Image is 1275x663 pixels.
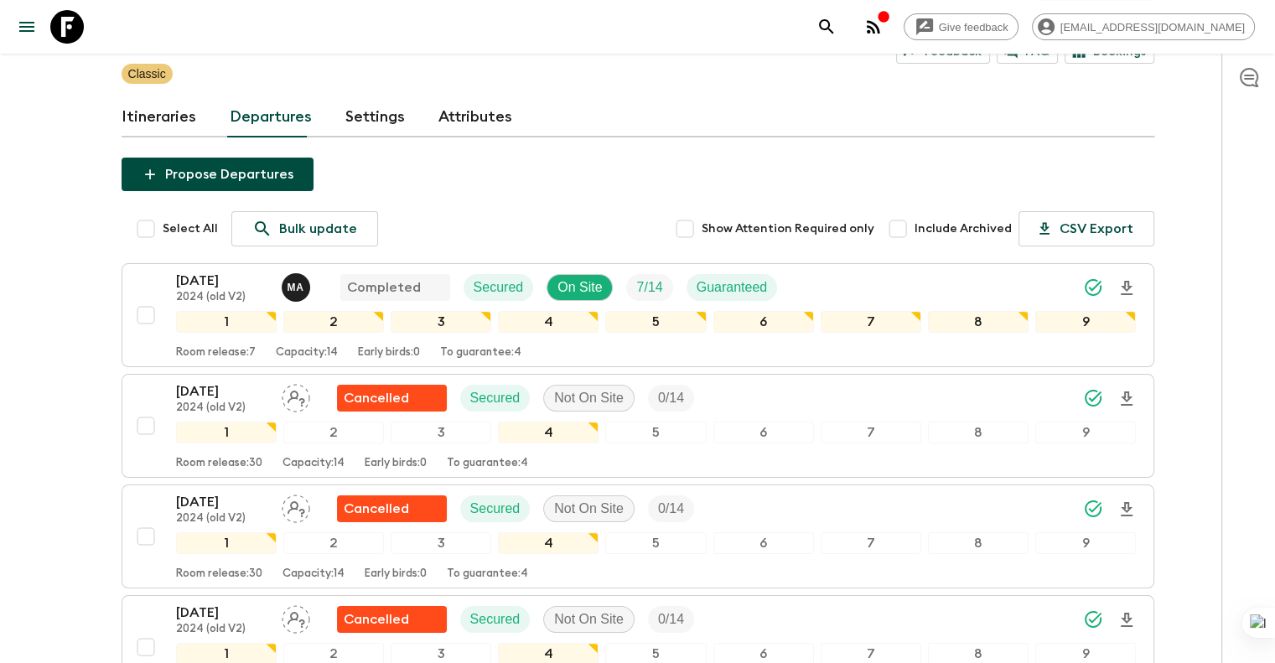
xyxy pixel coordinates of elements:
[547,274,613,301] div: On Site
[283,311,384,333] div: 2
[337,606,447,633] div: Flash Pack cancellation
[543,606,635,633] div: Not On Site
[282,610,310,624] span: Assign pack leader
[460,606,531,633] div: Secured
[697,277,768,298] p: Guaranteed
[337,385,447,412] div: Flash Pack cancellation
[498,311,599,333] div: 4
[10,10,44,44] button: menu
[1117,500,1137,520] svg: Download Onboarding
[474,277,524,298] p: Secured
[282,389,310,402] span: Assign pack leader
[543,385,635,412] div: Not On Site
[1083,388,1103,408] svg: Synced Successfully
[1035,532,1136,554] div: 9
[391,311,491,333] div: 3
[176,457,262,470] p: Room release: 30
[557,277,602,298] p: On Site
[554,609,624,629] p: Not On Site
[365,567,427,581] p: Early birds: 0
[498,422,599,443] div: 4
[282,457,345,470] p: Capacity: 14
[554,499,624,519] p: Not On Site
[1083,499,1103,519] svg: Synced Successfully
[176,567,262,581] p: Room release: 30
[344,609,409,629] p: Cancelled
[231,211,378,246] a: Bulk update
[128,65,166,82] p: Classic
[460,495,531,522] div: Secured
[163,220,218,237] span: Select All
[554,388,624,408] p: Not On Site
[447,457,528,470] p: To guarantee: 4
[605,532,706,554] div: 5
[391,422,491,443] div: 3
[230,97,312,137] a: Departures
[282,500,310,513] span: Assign pack leader
[713,311,814,333] div: 6
[821,422,921,443] div: 7
[928,422,1029,443] div: 8
[1051,21,1254,34] span: [EMAIL_ADDRESS][DOMAIN_NAME]
[928,532,1029,554] div: 8
[276,346,338,360] p: Capacity: 14
[1117,389,1137,409] svg: Download Onboarding
[605,311,706,333] div: 5
[702,220,874,237] span: Show Attention Required only
[658,388,684,408] p: 0 / 14
[176,346,256,360] p: Room release: 7
[713,532,814,554] div: 6
[460,385,531,412] div: Secured
[345,97,405,137] a: Settings
[176,291,268,304] p: 2024 (old V2)
[283,532,384,554] div: 2
[447,567,528,581] p: To guarantee: 4
[915,220,1012,237] span: Include Archived
[176,271,268,291] p: [DATE]
[344,388,409,408] p: Cancelled
[176,512,268,526] p: 2024 (old V2)
[1035,311,1136,333] div: 9
[1083,609,1103,629] svg: Synced Successfully
[122,484,1154,588] button: [DATE]2024 (old V2)Assign pack leaderFlash Pack cancellationSecuredNot On SiteTrip Fill123456789R...
[283,422,384,443] div: 2
[658,609,684,629] p: 0 / 14
[440,346,521,360] p: To guarantee: 4
[648,606,694,633] div: Trip Fill
[1018,211,1154,246] button: CSV Export
[1032,13,1255,40] div: [EMAIL_ADDRESS][DOMAIN_NAME]
[344,499,409,519] p: Cancelled
[821,532,921,554] div: 7
[282,278,314,292] span: Michel Aranda
[122,374,1154,478] button: [DATE]2024 (old V2)Assign pack leaderFlash Pack cancellationSecuredNot On SiteTrip Fill123456789R...
[543,495,635,522] div: Not On Site
[821,311,921,333] div: 7
[470,388,521,408] p: Secured
[391,532,491,554] div: 3
[470,609,521,629] p: Secured
[282,567,345,581] p: Capacity: 14
[713,422,814,443] div: 6
[358,346,420,360] p: Early birds: 0
[365,457,427,470] p: Early birds: 0
[810,10,843,44] button: search adventures
[176,492,268,512] p: [DATE]
[1117,610,1137,630] svg: Download Onboarding
[122,97,196,137] a: Itineraries
[176,311,277,333] div: 1
[122,263,1154,367] button: [DATE]2024 (old V2)Michel Aranda CompletedSecuredOn SiteTrip FillGuaranteed123456789Room release:...
[605,422,706,443] div: 5
[1035,422,1136,443] div: 9
[279,219,357,239] p: Bulk update
[498,532,599,554] div: 4
[648,385,694,412] div: Trip Fill
[122,158,314,191] button: Propose Departures
[176,401,268,415] p: 2024 (old V2)
[347,277,421,298] p: Completed
[176,603,268,623] p: [DATE]
[1117,278,1137,298] svg: Download Onboarding
[930,21,1018,34] span: Give feedback
[1083,277,1103,298] svg: Synced Successfully
[904,13,1018,40] a: Give feedback
[176,422,277,443] div: 1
